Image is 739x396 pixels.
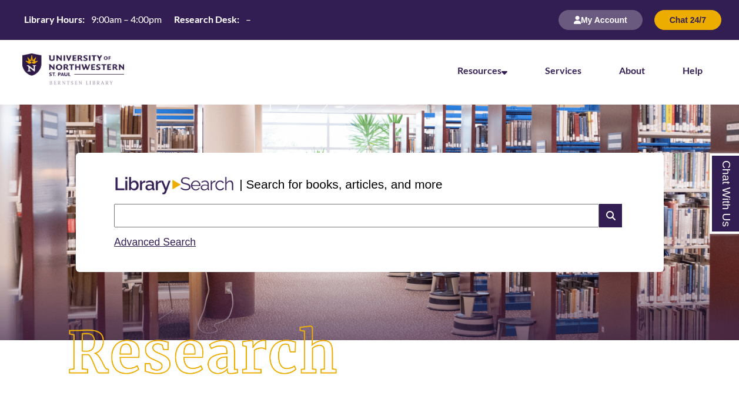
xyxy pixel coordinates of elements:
span: 9:00am – 4:00pm [91,14,162,25]
a: Resources [457,65,507,76]
a: Chat 24/7 [654,15,721,25]
a: Help [683,65,703,76]
i: Search [599,204,621,227]
p: | Search for books, articles, and more [239,175,442,193]
a: About [619,65,645,76]
a: Services [545,65,581,76]
button: Chat 24/7 [654,10,721,30]
span: – [246,14,251,25]
th: Research Desk: [169,13,241,26]
table: Hours Today [19,13,256,26]
img: UNWSP Library Logo [22,53,124,86]
a: Advanced Search [114,236,196,248]
img: Libary Search [109,172,239,199]
th: Library Hours: [19,13,86,26]
a: Hours Today [19,13,256,27]
a: My Account [559,15,643,25]
button: My Account [559,10,643,30]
